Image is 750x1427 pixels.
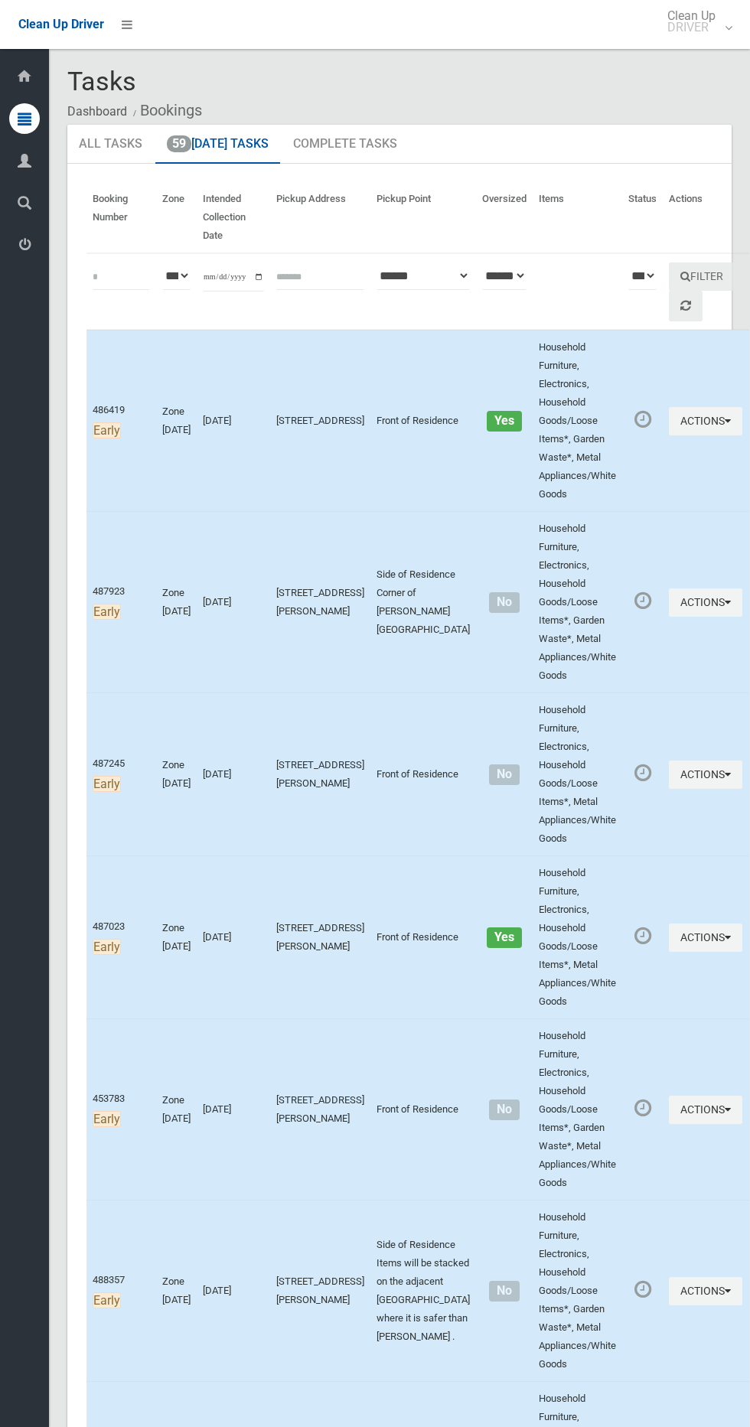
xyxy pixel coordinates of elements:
[156,1019,197,1201] td: Zone [DATE]
[669,761,742,789] button: Actions
[156,182,197,253] th: Zone
[370,330,476,512] td: Front of Residence
[533,1201,622,1382] td: Household Furniture, Electronics, Household Goods/Loose Items*, Garden Waste*, Metal Appliances/W...
[489,1281,519,1302] span: No
[667,21,716,33] small: DRIVER
[270,856,370,1019] td: [STREET_ADDRESS][PERSON_NAME]
[370,512,476,693] td: Side of Residence Corner of [PERSON_NAME][GEOGRAPHIC_DATA]
[156,512,197,693] td: Zone [DATE]
[67,125,154,165] a: All Tasks
[67,66,136,96] span: Tasks
[482,1285,527,1298] h4: Normal sized
[533,330,622,512] td: Household Furniture, Electronics, Household Goods/Loose Items*, Garden Waste*, Metal Appliances/W...
[156,1201,197,1382] td: Zone [DATE]
[663,182,749,253] th: Actions
[482,1103,527,1116] h4: Normal sized
[482,596,527,609] h4: Normal sized
[533,856,622,1019] td: Household Furniture, Electronics, Household Goods/Loose Items*, Metal Appliances/White Goods
[489,764,519,785] span: No
[634,763,651,783] i: Booking awaiting collection. Mark as collected or report issues to complete task.
[669,407,742,435] button: Actions
[197,182,270,253] th: Intended Collection Date
[634,591,651,611] i: Booking awaiting collection. Mark as collected or report issues to complete task.
[86,512,156,693] td: 487923
[156,330,197,512] td: Zone [DATE]
[197,693,270,856] td: [DATE]
[634,926,651,946] i: Booking awaiting collection. Mark as collected or report issues to complete task.
[86,856,156,1019] td: 487023
[86,182,156,253] th: Booking Number
[197,512,270,693] td: [DATE]
[270,1201,370,1382] td: [STREET_ADDRESS][PERSON_NAME]
[86,1019,156,1201] td: 453783
[86,1201,156,1382] td: 488357
[482,768,527,781] h4: Normal sized
[370,1201,476,1382] td: Side of Residence Items will be stacked on the adjacent [GEOGRAPHIC_DATA] where it is safer than ...
[489,592,519,613] span: No
[533,512,622,693] td: Household Furniture, Electronics, Household Goods/Loose Items*, Garden Waste*, Metal Appliances/W...
[370,856,476,1019] td: Front of Residence
[487,927,521,948] span: Yes
[93,422,121,438] span: Early
[487,411,521,432] span: Yes
[370,693,476,856] td: Front of Residence
[156,693,197,856] td: Zone [DATE]
[197,330,270,512] td: [DATE]
[93,1111,121,1127] span: Early
[669,924,742,952] button: Actions
[669,588,742,617] button: Actions
[86,330,156,512] td: 486419
[197,1201,270,1382] td: [DATE]
[533,693,622,856] td: Household Furniture, Electronics, Household Goods/Loose Items*, Metal Appliances/White Goods
[370,182,476,253] th: Pickup Point
[669,1277,742,1305] button: Actions
[270,182,370,253] th: Pickup Address
[93,1292,121,1308] span: Early
[167,135,191,152] span: 59
[93,604,121,620] span: Early
[93,939,121,955] span: Early
[282,125,409,165] a: Complete Tasks
[489,1100,519,1120] span: No
[370,1019,476,1201] td: Front of Residence
[86,693,156,856] td: 487245
[634,409,651,429] i: Booking awaiting collection. Mark as collected or report issues to complete task.
[270,512,370,693] td: [STREET_ADDRESS][PERSON_NAME]
[155,125,280,165] a: 59[DATE] Tasks
[634,1279,651,1299] i: Booking awaiting collection. Mark as collected or report issues to complete task.
[476,182,533,253] th: Oversized
[93,776,121,792] span: Early
[129,96,202,125] li: Bookings
[270,693,370,856] td: [STREET_ADDRESS][PERSON_NAME]
[669,1096,742,1124] button: Actions
[67,104,127,119] a: Dashboard
[156,856,197,1019] td: Zone [DATE]
[634,1098,651,1118] i: Booking awaiting collection. Mark as collected or report issues to complete task.
[18,13,104,36] a: Clean Up Driver
[533,1019,622,1201] td: Household Furniture, Electronics, Household Goods/Loose Items*, Garden Waste*, Metal Appliances/W...
[660,10,731,33] span: Clean Up
[270,1019,370,1201] td: [STREET_ADDRESS][PERSON_NAME]
[669,262,735,291] button: Filter
[197,1019,270,1201] td: [DATE]
[533,182,622,253] th: Items
[197,856,270,1019] td: [DATE]
[482,931,527,944] h4: Oversized
[270,330,370,512] td: [STREET_ADDRESS]
[622,182,663,253] th: Status
[18,17,104,31] span: Clean Up Driver
[482,415,527,428] h4: Oversized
